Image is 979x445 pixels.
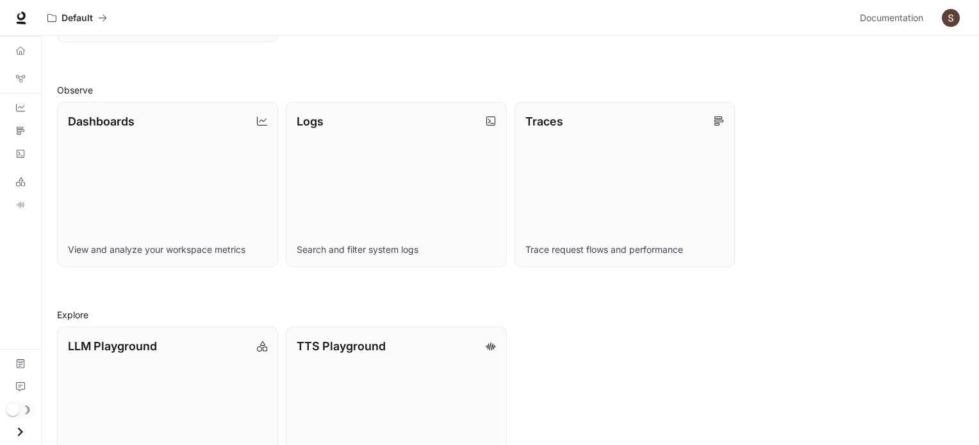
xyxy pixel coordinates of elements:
[62,13,93,24] p: Default
[5,353,36,374] a: Documentation
[297,243,496,256] p: Search and filter system logs
[5,195,36,215] a: TTS Playground
[5,69,36,89] a: Graph Registry
[42,5,113,31] button: All workspaces
[938,5,964,31] button: User avatar
[297,113,324,130] p: Logs
[68,113,135,130] p: Dashboards
[57,83,964,97] h2: Observe
[525,243,725,256] p: Trace request flows and performance
[942,9,960,27] img: User avatar
[514,102,736,268] a: TracesTrace request flows and performance
[525,113,563,130] p: Traces
[6,419,35,445] button: Open drawer
[6,402,19,416] span: Dark mode toggle
[5,172,36,192] a: LLM Playground
[855,5,933,31] a: Documentation
[5,143,36,164] a: Logs
[68,243,267,256] p: View and analyze your workspace metrics
[5,40,36,61] a: Overview
[286,102,507,268] a: LogsSearch and filter system logs
[5,376,36,397] a: Feedback
[68,337,157,355] p: LLM Playground
[860,10,923,26] span: Documentation
[5,97,36,118] a: Dashboards
[57,308,964,321] h2: Explore
[57,102,278,268] a: DashboardsView and analyze your workspace metrics
[297,337,386,355] p: TTS Playground
[5,120,36,141] a: Traces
